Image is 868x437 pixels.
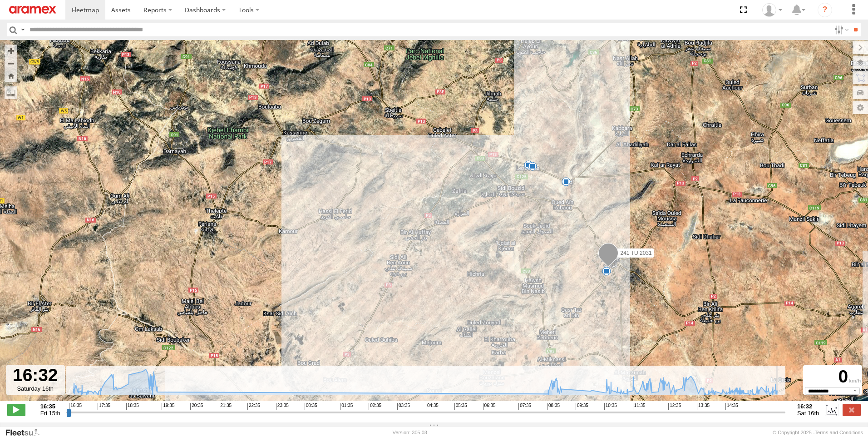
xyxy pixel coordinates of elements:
div: Version: 305.03 [393,430,427,435]
span: 00:35 [305,403,317,410]
i: ? [818,3,832,17]
span: Fri 15th Aug 2025 [40,410,60,417]
span: Sat 16th Aug 2025 [797,410,819,417]
span: 23:35 [276,403,289,410]
strong: 16:32 [797,403,819,410]
span: 03:35 [397,403,410,410]
span: 07:35 [518,403,531,410]
span: 09:35 [576,403,588,410]
span: 06:35 [483,403,496,410]
label: Measure [5,86,17,99]
button: Zoom Home [5,70,17,82]
span: 11:35 [633,403,646,410]
span: 14:35 [725,403,738,410]
span: 18:35 [126,403,139,410]
span: 12:35 [668,403,681,410]
span: 10:35 [604,403,617,410]
div: Houssem Darouiche [759,3,785,17]
label: Search Filter Options [831,23,850,36]
span: 16:35 [69,403,82,410]
span: 01:35 [340,403,353,410]
div: 7 [602,267,611,276]
span: 13:35 [697,403,710,410]
a: Terms and Conditions [815,430,863,435]
span: 17:35 [98,403,110,410]
a: Visit our Website [5,428,47,437]
label: Close [843,404,861,416]
span: 08:35 [547,403,560,410]
span: 19:35 [162,403,174,410]
span: 22:35 [247,403,260,410]
img: aramex-logo.svg [9,6,56,14]
button: Zoom out [5,57,17,70]
span: 02:35 [369,403,381,410]
label: Play/Stop [7,404,25,416]
button: Zoom in [5,45,17,57]
label: Search Query [19,23,26,36]
div: © Copyright 2025 - [773,430,863,435]
span: 05:35 [454,403,467,410]
span: 20:35 [190,403,203,410]
label: Map Settings [853,101,868,114]
span: 241 TU 2031 [620,250,651,256]
span: 21:35 [219,403,232,410]
span: 04:35 [426,403,439,410]
strong: 16:35 [40,403,60,410]
div: 0 [804,367,861,387]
